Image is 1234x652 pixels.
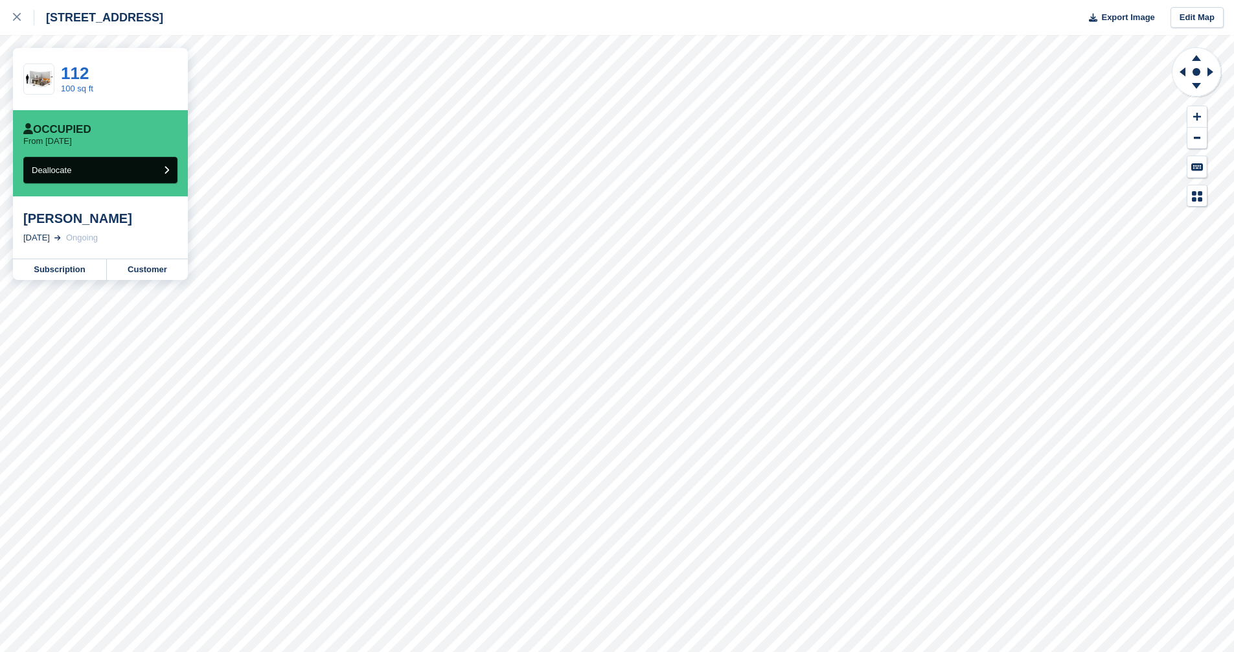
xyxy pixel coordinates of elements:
div: [PERSON_NAME] [23,211,177,226]
a: 100 sq ft [61,84,93,93]
button: Zoom Out [1187,128,1207,149]
span: Deallocate [32,165,71,175]
button: Deallocate [23,157,177,183]
a: Subscription [13,259,107,280]
button: Zoom In [1187,106,1207,128]
div: Ongoing [66,231,98,244]
a: 112 [61,64,89,83]
img: 100.jpg [24,68,54,91]
span: Export Image [1101,11,1154,24]
p: From [DATE] [23,136,72,146]
button: Keyboard Shortcuts [1187,156,1207,178]
div: [STREET_ADDRESS] [34,10,163,25]
button: Export Image [1081,7,1155,29]
img: arrow-right-light-icn-cde0832a797a2874e46488d9cf13f60e5c3a73dbe684e267c42b8395dfbc2abf.svg [54,235,61,240]
a: Customer [107,259,188,280]
div: Occupied [23,123,91,136]
button: Map Legend [1187,185,1207,207]
div: [DATE] [23,231,50,244]
a: Edit Map [1171,7,1224,29]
